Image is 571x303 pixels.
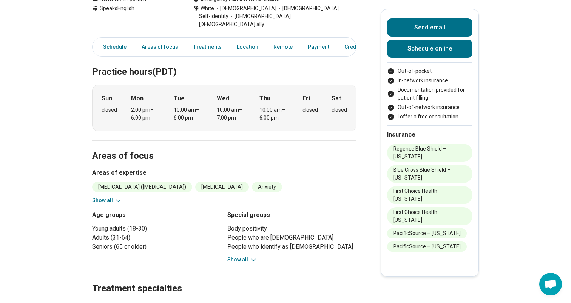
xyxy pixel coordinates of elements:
a: Treatments [189,39,226,55]
span: [DEMOGRAPHIC_DATA] [214,5,276,12]
li: Out-of-pocket [387,67,472,75]
li: Regence Blue Shield – [US_STATE] [387,144,472,162]
strong: Wed [217,94,229,103]
div: 10:00 am – 7:00 pm [217,106,246,122]
div: When does the program meet? [92,85,356,131]
li: Anxiety [252,182,282,192]
li: Adults (31-64) [92,233,221,242]
span: [DEMOGRAPHIC_DATA] [228,12,291,20]
a: Areas of focus [137,39,183,55]
a: Remote [269,39,297,55]
strong: Sun [102,94,112,103]
div: closed [332,106,347,114]
a: Schedule online [387,40,472,58]
li: Seniors (65 or older) [92,242,221,251]
li: People who identify as [DEMOGRAPHIC_DATA] [227,242,356,251]
h2: Treatment specialties [92,264,356,295]
li: In-network insurance [387,77,472,85]
li: People who are [DEMOGRAPHIC_DATA] [227,233,356,242]
h3: Areas of expertise [92,168,356,177]
span: Self-identity [193,12,228,20]
div: closed [102,106,117,114]
li: Body positivity [227,224,356,233]
li: I offer a free consultation [387,113,472,121]
button: Show all [92,197,122,205]
li: PacificSource – [US_STATE] [387,228,467,238]
div: Speaks English [92,5,178,28]
li: Young adults (18-30) [92,224,221,233]
strong: Thu [259,94,270,103]
h3: Special groups [227,211,356,220]
button: Show all [227,256,257,264]
a: Credentials [340,39,378,55]
div: closed [302,106,318,114]
div: 10:00 am – 6:00 pm [259,106,289,122]
h2: Areas of focus [92,132,356,163]
strong: Tue [174,94,185,103]
h2: Practice hours (PDT) [92,48,356,78]
span: White [201,5,214,12]
span: [DEMOGRAPHIC_DATA] [276,5,339,12]
div: 10:00 am – 6:00 pm [174,106,203,122]
span: [DEMOGRAPHIC_DATA] ally [193,20,264,28]
h2: Insurance [387,130,472,139]
strong: Fri [302,94,310,103]
ul: Payment options [387,67,472,121]
a: Payment [303,39,334,55]
li: Documentation provided for patient filling [387,86,472,102]
button: Send email [387,18,472,37]
div: Open chat [539,273,562,295]
li: Blue Cross Blue Shield – [US_STATE] [387,165,472,183]
li: Out-of-network insurance [387,103,472,111]
h3: Age groups [92,211,221,220]
li: PacificSource – [US_STATE] [387,241,467,252]
li: [MEDICAL_DATA] [195,182,249,192]
li: [MEDICAL_DATA] ([MEDICAL_DATA]) [92,182,192,192]
strong: Mon [131,94,144,103]
a: Schedule [94,39,131,55]
div: 2:00 pm – 6:00 pm [131,106,160,122]
li: First Choice Health – [US_STATE] [387,207,472,225]
strong: Sat [332,94,341,103]
a: Location [232,39,263,55]
li: First Choice Health – [US_STATE] [387,186,472,204]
